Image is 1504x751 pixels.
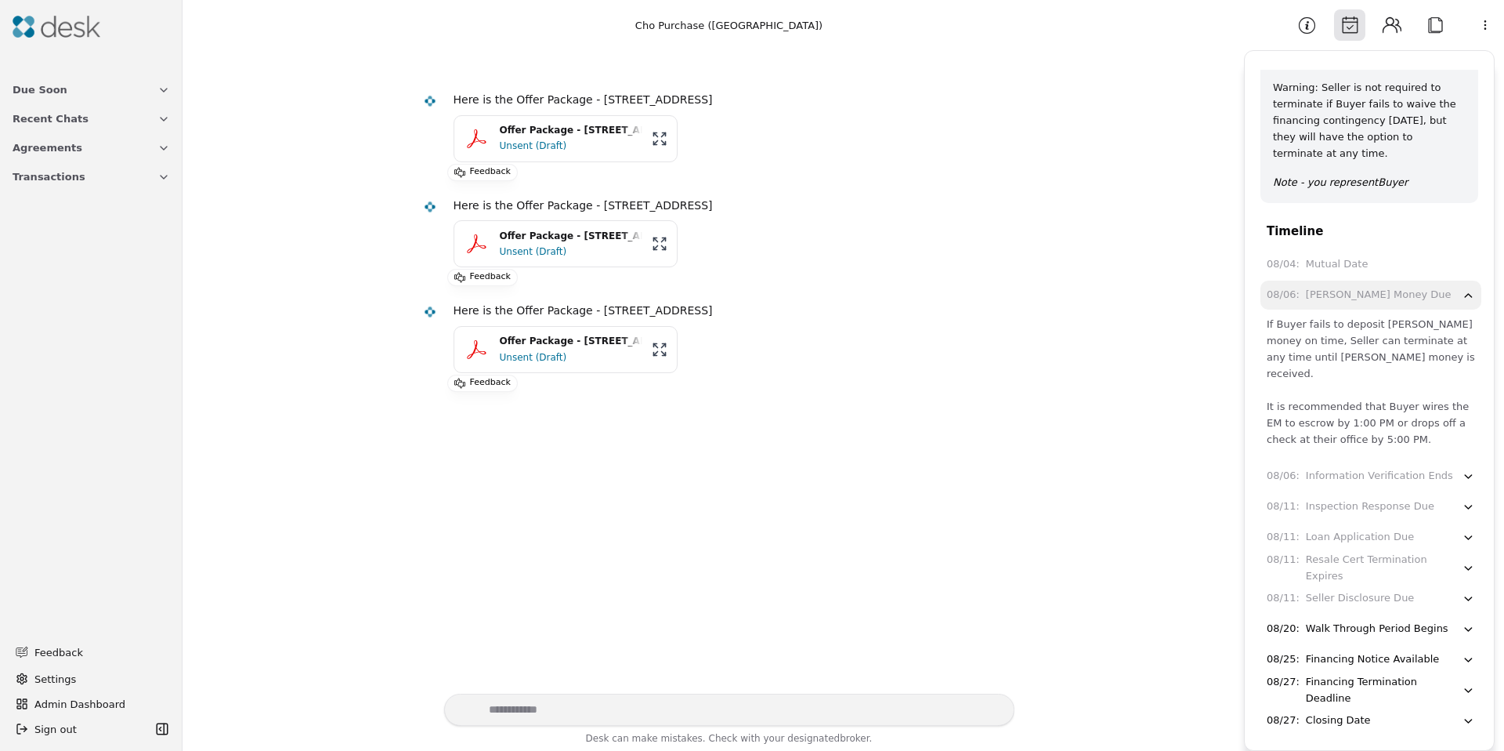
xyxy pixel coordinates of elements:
[13,16,100,38] img: Desk
[1306,552,1462,585] div: Resale Cert Termination Expires
[454,91,1002,109] div: Here is the Offer Package - [STREET_ADDRESS]
[3,75,179,104] button: Due Soon
[454,115,678,162] button: Offer Package - [STREET_ADDRESS]Unsent (Draft)
[423,95,436,108] img: Desk
[635,17,822,34] div: Cho Purchase ([GEOGRAPHIC_DATA])
[470,165,511,180] p: Feedback
[1267,590,1300,607] div: 08/11 :
[1267,499,1300,515] div: 08/11 :
[500,350,642,365] div: Unsent (Draft)
[34,696,167,713] span: Admin Dashboard
[1267,256,1300,273] div: 08/04 :
[34,671,76,688] span: Settings
[500,123,642,138] div: Offer Package - [STREET_ADDRESS]
[1306,256,1368,273] div: Mutual Date
[1267,316,1475,448] div: If Buyer fails to deposit [PERSON_NAME] money on time, Seller can terminate at any time until [PE...
[1267,651,1300,668] div: 08/25 :
[1306,287,1452,303] div: [PERSON_NAME] Money Due
[1306,621,1448,637] div: Walk Through Period Begins
[1306,651,1439,668] div: Financing Notice Available
[13,82,67,98] span: Due Soon
[1267,468,1300,484] div: 08/06 :
[3,162,179,191] button: Transactions
[9,691,173,717] button: Admin Dashboard
[3,133,179,162] button: Agreements
[470,375,511,391] p: Feedback
[1260,523,1481,552] button: 08/11:Loan Application Due
[34,721,77,738] span: Sign out
[1306,529,1414,546] div: Loan Application Due
[1273,174,1466,190] p: Note - you represent Buyer
[1260,250,1481,279] button: 08/04:Mutual Date
[9,666,173,691] button: Settings
[454,220,678,267] button: Offer Package - [STREET_ADDRESS]Unsent (Draft)
[3,104,179,133] button: Recent Chats
[444,694,1014,726] textarea: Write your prompt here
[1260,281,1481,310] button: 08/06:[PERSON_NAME] Money Due
[6,638,170,666] button: Feedback
[9,717,151,742] button: Sign out
[1260,584,1481,613] button: 08/11:Seller Disclosure Due
[1267,287,1300,303] div: 08/06 :
[1260,645,1481,674] button: 08/25:Financing Notice Available
[1260,615,1481,644] button: 08/20:Walk Through Period Begins
[1306,468,1453,484] div: Information Verification Ends
[1260,462,1481,491] button: 08/06:Information Verification Ends
[1267,713,1300,729] div: 08/27 :
[444,731,1014,751] div: Desk can make mistakes. Check with your broker.
[1267,552,1300,568] div: 08/11 :
[500,138,642,154] div: Unsent (Draft)
[1306,674,1462,707] div: Financing Termination Deadline
[13,169,85,185] span: Transactions
[1267,529,1300,546] div: 08/11 :
[1260,706,1481,735] button: 08/27:Closing Date
[500,334,642,349] div: Offer Package - [STREET_ADDRESS]
[454,302,1002,320] div: Here is the Offer Package - [STREET_ADDRESS]
[1306,590,1415,607] div: Seller Disclosure Due
[1306,499,1434,515] div: Inspection Response Due
[454,197,1002,215] div: Here is the Offer Package - [STREET_ADDRESS]
[423,200,436,213] img: Desk
[1260,553,1481,582] button: 08/11:Resale Cert Termination Expires
[500,244,642,259] div: Unsent (Draft)
[787,733,840,744] span: designated
[470,270,511,285] p: Feedback
[1267,621,1300,637] div: 08/20 :
[1306,713,1371,729] div: Closing Date
[13,140,82,156] span: Agreements
[1260,492,1481,521] button: 08/11:Inspection Response Due
[423,306,436,319] img: Desk
[500,229,642,244] div: Offer Package - [STREET_ADDRESS]
[1260,676,1481,705] button: 08/27:Financing Termination Deadline
[1245,222,1494,241] div: Timeline
[13,111,89,127] span: Recent Chats
[454,326,678,373] button: Offer Package - [STREET_ADDRESS]Unsent (Draft)
[1267,674,1300,691] div: 08/27 :
[34,644,161,661] span: Feedback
